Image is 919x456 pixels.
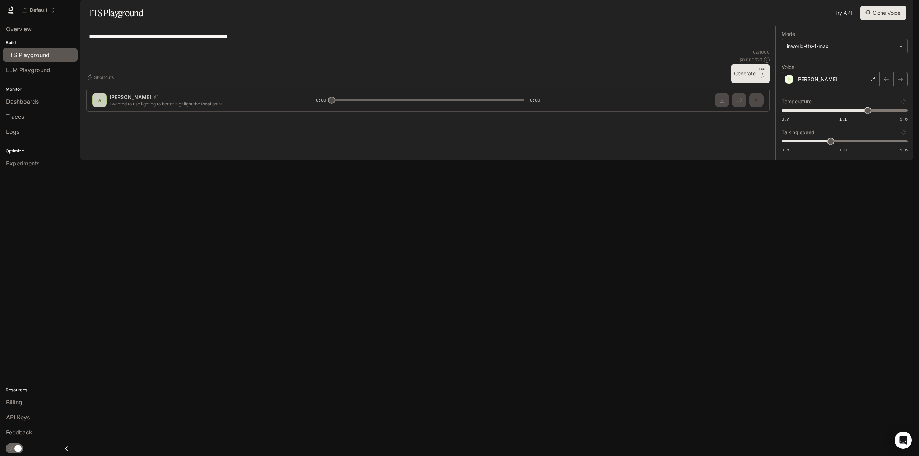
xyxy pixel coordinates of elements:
p: ⏎ [759,67,767,80]
a: Try API [832,6,855,20]
p: 62 / 1000 [753,49,770,55]
span: 0.7 [782,116,789,122]
span: 1.5 [900,116,908,122]
button: GenerateCTRL +⏎ [731,64,770,83]
span: 0.5 [782,147,789,153]
p: Default [30,7,47,13]
span: 1.5 [900,147,908,153]
p: Voice [782,65,794,70]
p: Talking speed [782,130,815,135]
button: Clone Voice [860,6,906,20]
button: Shortcuts [86,71,117,83]
button: Reset to default [900,98,908,105]
div: Open Intercom Messenger [895,432,912,449]
p: Temperature [782,99,812,104]
div: inworld-tts-1-max [782,39,907,53]
span: 1.1 [839,116,847,122]
p: $ 0.000620 [739,57,762,63]
button: Open workspace menu [19,3,59,17]
p: [PERSON_NAME] [796,76,838,83]
p: CTRL + [759,67,767,76]
p: Model [782,32,796,37]
button: Reset to default [900,128,908,136]
h1: TTS Playground [88,6,143,20]
span: 1.0 [839,147,847,153]
div: inworld-tts-1-max [787,43,896,50]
